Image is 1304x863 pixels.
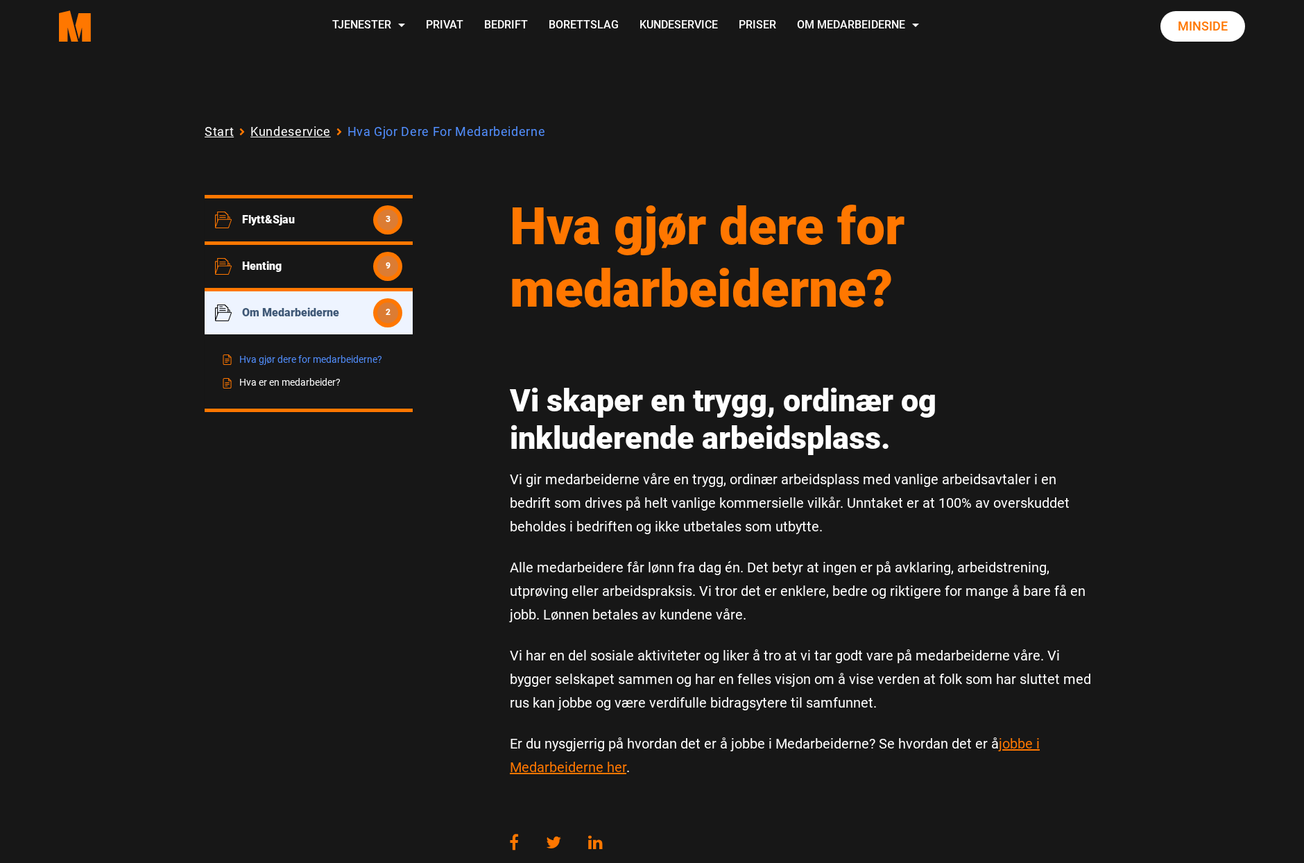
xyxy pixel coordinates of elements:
a: Kundeservice [629,1,728,51]
span: 9 [377,256,398,277]
span: Henting [242,259,373,273]
a: Priser [728,1,787,51]
a: Tjenester [322,1,415,51]
p: Vi gir medarbeiderne våre en trygg, ordinær arbeidsplass med vanlige arbeidsavtaler i en bedrift ... [510,468,1099,538]
a: jobbe i Medarbeiderne her [510,735,1040,776]
a: Hva gjør dere for medarbeiderne? [222,352,395,368]
span: 2 [377,302,398,323]
span: Om Medarbeiderne [242,306,373,319]
p: Er du nysgjerrig på hvordan det er å jobbe i Medarbeiderne? Se hvordan det er å . [510,732,1099,779]
p: Alle medarbeidere får lønn fra dag én. Det betyr at ingen er på avklaring, arbeidstrening, utprøv... [510,556,1099,626]
a: Privat [415,1,474,51]
p: Vi har en del sosiale aktiviteter og liker å tro at vi tar godt vare på medarbeiderne våre. Vi by... [510,644,1099,715]
a: Share on LinkedIn [574,828,617,857]
a: Om Medarbeiderne [787,1,929,51]
a: Borettslag [538,1,629,51]
a: Henting9 [242,252,402,281]
li: Hva Gjor Dere For Medarbeiderne [348,121,546,143]
a: Bedrift [474,1,538,51]
a: Minside [1160,11,1245,42]
a: Share on Facebook [509,828,533,857]
a: Share on Twitter [532,828,575,857]
a: Hva er en medarbeider? [222,375,395,391]
a: Flytt&Sjau3 [242,205,402,234]
span: 3 [377,210,398,230]
a: Om Medarbeiderne2 [242,298,402,327]
span: Flytt&Sjau [242,213,373,226]
a: Start [205,121,234,143]
a: Kundeservice [250,121,331,143]
h1: Hva gjør dere for medarbeiderne? [510,195,1099,320]
h2: Vi skaper en trygg, ordinær og inkluderende arbeidsplass. [510,382,1099,457]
